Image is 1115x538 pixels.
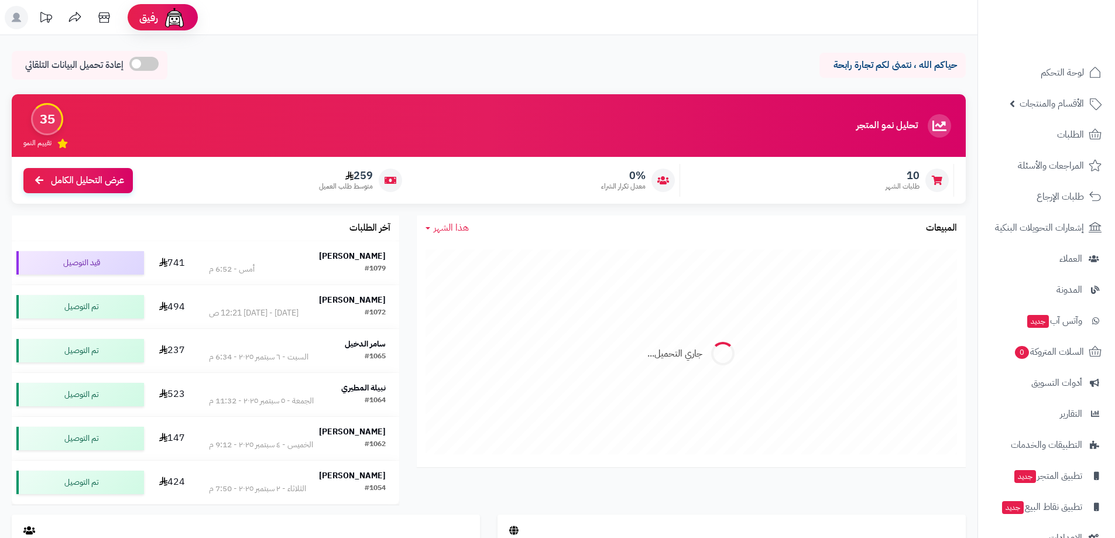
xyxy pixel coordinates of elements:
[926,223,957,234] h3: المبيعات
[149,285,195,328] td: 494
[25,59,123,72] span: إعادة تحميل البيانات التلقائي
[1002,501,1024,514] span: جديد
[16,251,144,275] div: قيد التوصيل
[319,470,386,482] strong: [PERSON_NAME]
[319,169,373,182] span: 259
[1026,313,1082,329] span: وآتس آب
[1037,189,1084,205] span: طلبات الإرجاع
[856,121,918,131] h3: تحليل نمو المتجر
[828,59,957,72] p: حياكم الله ، نتمنى لكم تجارة رابحة
[209,263,255,275] div: أمس - 6:52 م
[985,400,1108,428] a: التقارير
[985,462,1108,490] a: تطبيق المتجرجديد
[1018,157,1084,174] span: المراجعات والأسئلة
[1014,344,1084,360] span: السلات المتروكة
[349,223,390,234] h3: آخر الطلبات
[209,307,299,319] div: [DATE] - [DATE] 12:21 ص
[345,338,386,350] strong: سامر الدخيل
[16,427,144,450] div: تم التوصيل
[209,395,314,407] div: الجمعة - ٥ سبتمبر ٢٠٢٥ - 11:32 م
[647,347,702,361] div: جاري التحميل...
[16,383,144,406] div: تم التوصيل
[365,351,386,363] div: #1065
[209,483,306,495] div: الثلاثاء - ٢ سبتمبر ٢٠٢٥ - 7:50 م
[985,493,1108,521] a: تطبيق نقاط البيعجديد
[1056,282,1082,298] span: المدونة
[985,276,1108,304] a: المدونة
[319,181,373,191] span: متوسط طلب العميل
[319,294,386,306] strong: [PERSON_NAME]
[1031,375,1082,391] span: أدوات التسويق
[985,59,1108,87] a: لوحة التحكم
[209,439,313,451] div: الخميس - ٤ سبتمبر ٢٠٢٥ - 9:12 م
[1015,346,1029,359] span: 0
[985,152,1108,180] a: المراجعات والأسئلة
[886,169,920,182] span: 10
[1027,315,1049,328] span: جديد
[886,181,920,191] span: طلبات الشهر
[319,426,386,438] strong: [PERSON_NAME]
[601,181,646,191] span: معدل تكرار الشراء
[434,221,469,235] span: هذا الشهر
[1020,95,1084,112] span: الأقسام والمنتجات
[1041,64,1084,81] span: لوحة التحكم
[149,241,195,285] td: 741
[365,395,386,407] div: #1064
[149,461,195,504] td: 424
[341,382,386,394] strong: نبيلة المطيري
[1057,126,1084,143] span: الطلبات
[1014,470,1036,483] span: جديد
[1011,437,1082,453] span: التطبيقات والخدمات
[985,183,1108,211] a: طلبات الإرجاع
[16,295,144,318] div: تم التوصيل
[985,245,1108,273] a: العملاء
[1001,499,1082,515] span: تطبيق نقاط البيع
[365,263,386,275] div: #1079
[319,250,386,262] strong: [PERSON_NAME]
[985,431,1108,459] a: التطبيقات والخدمات
[139,11,158,25] span: رفيق
[985,214,1108,242] a: إشعارات التحويلات البنكية
[1060,406,1082,422] span: التقارير
[23,138,52,148] span: تقييم النمو
[51,174,124,187] span: عرض التحليل الكامل
[1059,251,1082,267] span: العملاء
[985,307,1108,335] a: وآتس آبجديد
[31,6,60,32] a: تحديثات المنصة
[985,369,1108,397] a: أدوات التسويق
[23,168,133,193] a: عرض التحليل الكامل
[365,439,386,451] div: #1062
[163,6,186,29] img: ai-face.png
[985,121,1108,149] a: الطلبات
[209,351,308,363] div: السبت - ٦ سبتمبر ٢٠٢٥ - 6:34 م
[149,373,195,416] td: 523
[365,307,386,319] div: #1072
[985,338,1108,366] a: السلات المتروكة0
[16,339,144,362] div: تم التوصيل
[149,417,195,460] td: 147
[149,329,195,372] td: 237
[1013,468,1082,484] span: تطبيق المتجر
[426,221,469,235] a: هذا الشهر
[16,471,144,494] div: تم التوصيل
[995,220,1084,236] span: إشعارات التحويلات البنكية
[365,483,386,495] div: #1054
[601,169,646,182] span: 0%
